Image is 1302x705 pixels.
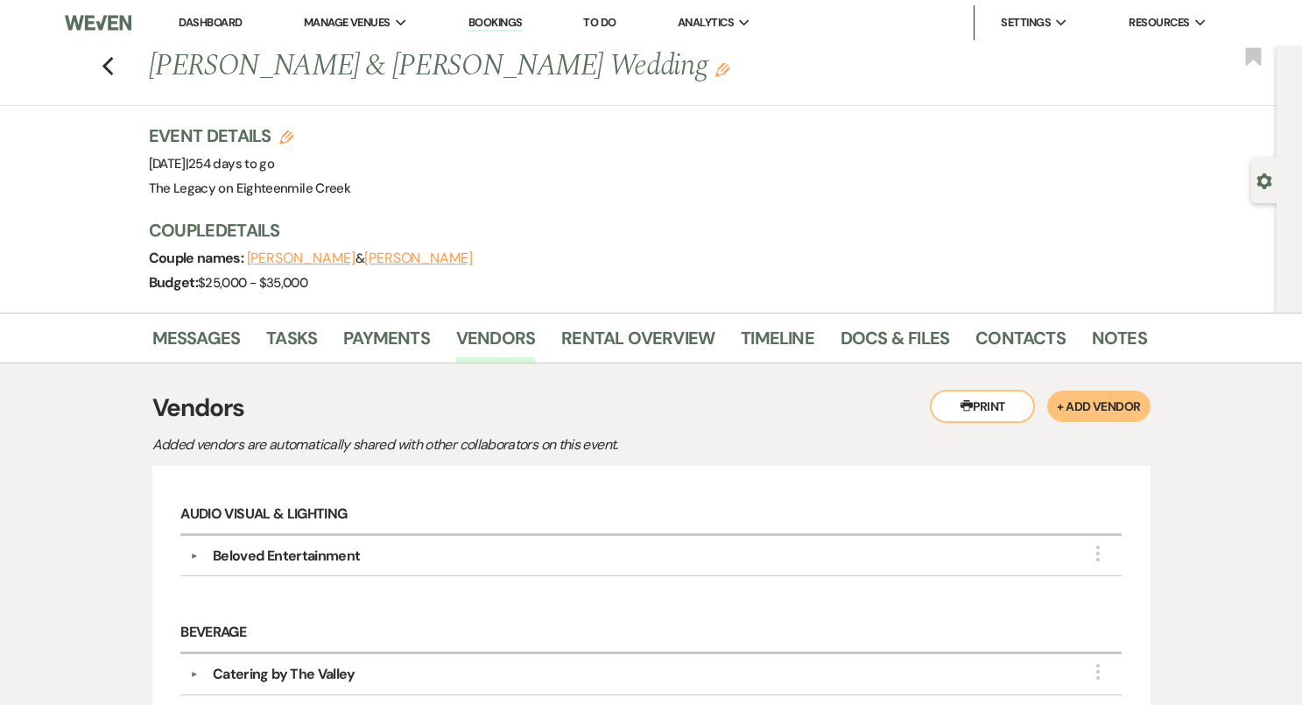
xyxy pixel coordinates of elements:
button: + Add Vendor [1047,391,1150,422]
a: Rental Overview [561,324,714,363]
button: [PERSON_NAME] [364,251,473,265]
span: Settings [1001,14,1051,32]
a: Vendors [456,324,535,363]
span: Resources [1129,14,1189,32]
a: Docs & Files [841,324,949,363]
span: $25,000 - $35,000 [198,274,307,292]
button: Edit [715,61,729,77]
span: Budget: [149,273,199,292]
span: 254 days to go [188,155,274,173]
h3: Vendors [152,390,1151,427]
a: Dashboard [179,15,242,30]
span: The Legacy on Eighteenmile Creek [149,180,351,197]
h3: Event Details [149,123,351,148]
h6: Audio Visual & Lighting [180,495,1121,536]
span: | [186,155,274,173]
img: Weven Logo [65,4,130,41]
button: Print [930,390,1035,423]
span: Couple names: [149,249,247,267]
a: To Do [583,15,616,30]
div: Catering by The Valley [213,664,355,685]
h1: [PERSON_NAME] & [PERSON_NAME] Wedding [149,46,933,88]
span: Manage Venues [304,14,391,32]
div: Beloved Entertainment [213,546,361,567]
a: Contacts [975,324,1066,363]
a: Tasks [266,324,317,363]
h6: Beverage [180,613,1121,654]
button: Open lead details [1256,172,1272,188]
a: Bookings [468,15,523,32]
button: ▼ [184,552,205,560]
a: Payments [343,324,430,363]
button: ▼ [184,670,205,679]
span: Analytics [678,14,734,32]
span: & [247,250,473,267]
a: Timeline [741,324,814,363]
button: [PERSON_NAME] [247,251,355,265]
span: [DATE] [149,155,275,173]
h3: Couple Details [149,218,1130,243]
a: Notes [1092,324,1147,363]
p: Added vendors are automatically shared with other collaborators on this event. [152,434,765,456]
a: Messages [152,324,241,363]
